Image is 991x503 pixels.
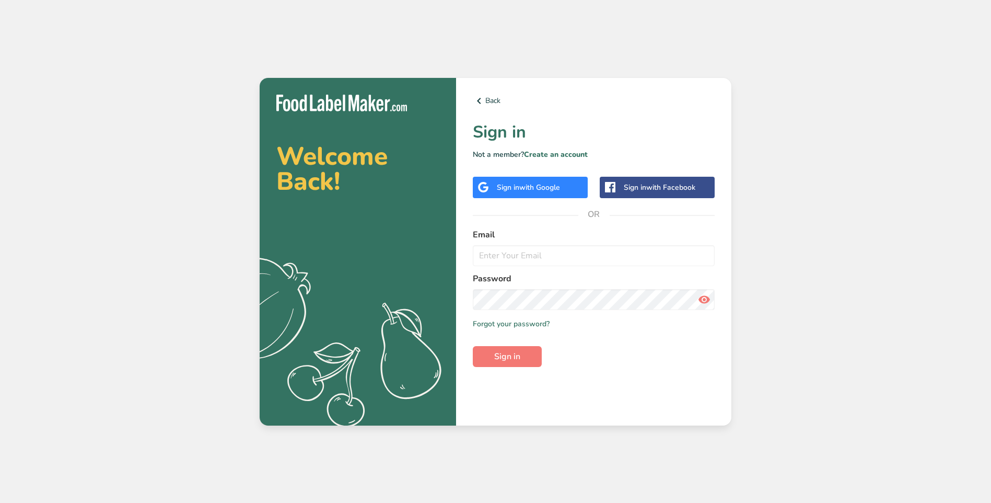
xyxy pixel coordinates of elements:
div: Sign in [624,182,695,193]
a: Forgot your password? [473,318,550,329]
a: Back [473,95,715,107]
p: Not a member? [473,149,715,160]
span: OR [578,199,610,230]
div: Sign in [497,182,560,193]
label: Password [473,272,715,285]
h1: Sign in [473,120,715,145]
span: with Facebook [646,182,695,192]
img: Food Label Maker [276,95,407,112]
span: with Google [519,182,560,192]
a: Create an account [524,150,588,159]
span: Sign in [494,350,520,363]
label: Email [473,228,715,241]
button: Sign in [473,346,542,367]
input: Enter Your Email [473,245,715,266]
h2: Welcome Back! [276,144,439,194]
